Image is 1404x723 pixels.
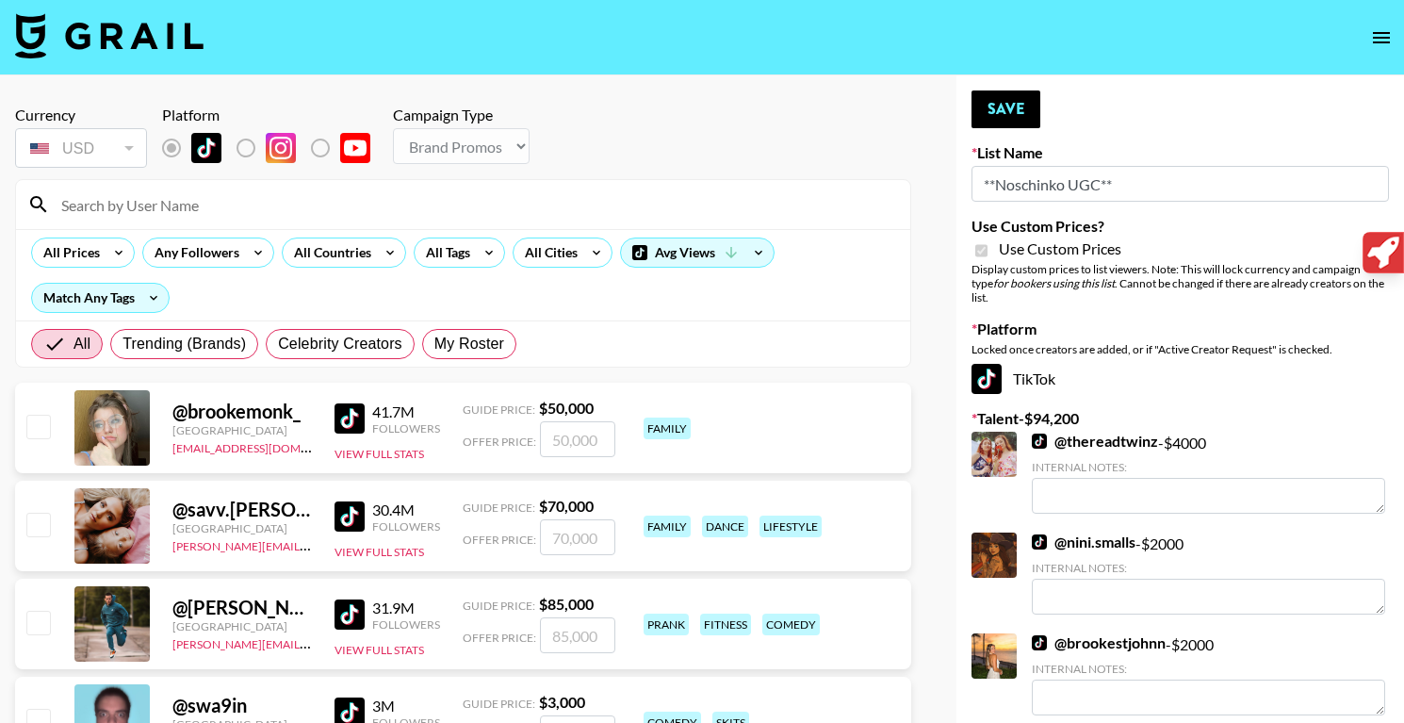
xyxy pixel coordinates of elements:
div: Internal Notes: [1032,561,1385,575]
strong: $ 85,000 [539,595,594,613]
img: TikTok [191,133,221,163]
input: 85,000 [540,617,615,653]
span: Guide Price: [463,599,535,613]
div: comedy [762,614,820,635]
span: Use Custom Prices [999,239,1121,258]
div: All Countries [283,238,375,267]
div: family [644,516,691,537]
div: - $ 2000 [1032,633,1385,715]
button: open drawer [1363,19,1400,57]
div: Internal Notes: [1032,460,1385,474]
img: Instagram [266,133,296,163]
span: Guide Price: [463,697,535,711]
div: Followers [372,617,440,632]
button: View Full Stats [335,643,424,657]
div: family [644,418,691,439]
div: 41.7M [372,403,440,421]
span: Offer Price: [463,631,536,645]
div: fitness [700,614,751,635]
div: All Tags [415,238,474,267]
div: Currency [15,106,147,124]
label: Platform [971,320,1389,338]
span: Trending (Brands) [122,333,246,355]
a: @brookestjohnn [1032,633,1166,652]
input: 70,000 [540,519,615,555]
div: All Prices [32,238,104,267]
strong: $ 70,000 [539,497,594,515]
button: Save [971,90,1040,128]
span: Celebrity Creators [278,333,402,355]
div: - $ 4000 [1032,432,1385,514]
div: Display custom prices to list viewers. Note: This will lock currency and campaign type . Cannot b... [971,262,1389,304]
img: TikTok [1032,434,1047,449]
button: View Full Stats [335,545,424,559]
div: 31.9M [372,599,440,617]
div: @ brookemonk_ [172,400,312,423]
img: TikTok [335,600,365,630]
div: Currency is locked to USD [15,124,147,172]
div: - $ 2000 [1032,533,1385,615]
div: @ savv.[PERSON_NAME] [172,498,312,521]
span: All [73,333,90,355]
span: Guide Price: [463,501,535,515]
img: TikTok [335,403,365,434]
div: prank [644,614,689,635]
a: [PERSON_NAME][EMAIL_ADDRESS][DOMAIN_NAME] [172,535,451,553]
div: Followers [372,421,440,435]
div: @ swa9in [172,694,312,717]
div: Any Followers [143,238,243,267]
img: Grail Talent [15,13,204,58]
div: Match Any Tags [32,284,169,312]
div: Internal Notes: [1032,662,1385,676]
div: Avg Views [621,238,774,267]
div: List locked to TikTok. [162,128,385,168]
img: TikTok [335,501,365,532]
div: [GEOGRAPHIC_DATA] [172,619,312,633]
div: Followers [372,519,440,534]
a: [PERSON_NAME][EMAIL_ADDRESS][DOMAIN_NAME] [172,633,451,651]
span: Offer Price: [463,435,536,449]
div: [GEOGRAPHIC_DATA] [172,521,312,535]
input: 50,000 [540,421,615,457]
div: 30.4M [372,501,440,519]
img: TikTok [1032,534,1047,550]
label: Talent - $ 94,200 [971,409,1389,428]
div: Platform [162,106,385,124]
div: @ [PERSON_NAME].[PERSON_NAME] [172,596,312,619]
div: dance [702,516,748,537]
div: All Cities [514,238,581,267]
div: Locked once creators are added, or if "Active Creator Request" is checked. [971,342,1389,356]
div: lifestyle [759,516,822,537]
strong: $ 3,000 [539,693,585,711]
a: @thereadtwinz [1032,432,1158,451]
a: [EMAIL_ADDRESS][DOMAIN_NAME] [172,437,362,455]
img: TikTok [971,364,1002,394]
button: View Full Stats [335,447,424,461]
div: Campaign Type [393,106,530,124]
strong: $ 50,000 [539,399,594,417]
a: @nini.smalls [1032,533,1135,551]
label: List Name [971,143,1389,162]
input: Search by User Name [50,189,899,220]
div: 3M [372,697,440,715]
span: Offer Price: [463,533,536,547]
span: My Roster [434,333,504,355]
div: TikTok [971,364,1389,394]
em: for bookers using this list [993,276,1115,290]
label: Use Custom Prices? [971,217,1389,236]
div: [GEOGRAPHIC_DATA] [172,423,312,437]
img: TikTok [1032,635,1047,650]
img: YouTube [340,133,370,163]
div: USD [19,132,143,165]
span: Guide Price: [463,403,535,417]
